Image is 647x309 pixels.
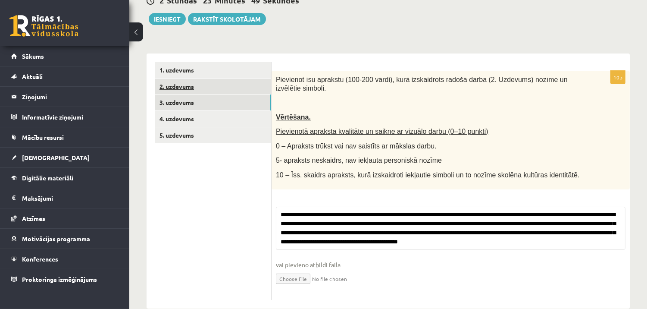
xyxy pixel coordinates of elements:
[11,148,119,167] a: [DEMOGRAPHIC_DATA]
[22,275,97,283] span: Proktoringa izmēģinājums
[155,111,271,127] a: 4. uzdevums
[22,174,73,182] span: Digitālie materiāli
[11,46,119,66] a: Sākums
[276,260,625,269] span: vai pievieno atbildi failā
[155,127,271,143] a: 5. uzdevums
[22,235,90,243] span: Motivācijas programma
[22,133,64,141] span: Mācību resursi
[22,154,90,161] span: [DEMOGRAPHIC_DATA]
[11,269,119,289] a: Proktoringa izmēģinājums
[276,114,311,121] span: Vērtēšana.
[22,107,119,127] legend: Informatīvie ziņojumi
[149,13,186,25] button: Iesniegt
[22,73,43,80] span: Aktuāli
[11,127,119,147] a: Mācību resursi
[276,142,437,150] span: 0 – Apraksts trūkst vai nav saistīts ar mākslas darbu.
[276,171,579,179] span: 10 – Īss, skaidrs apraksts, kurā izskaidroti iekļautie simboli un to nozīme skolēna kultūras iden...
[276,157,442,164] span: 5- apraksts neskaidrs, nav iekļauta personiskā nozīme
[11,107,119,127] a: Informatīvie ziņojumi
[276,76,568,92] span: Pievienot īsu aprakstu (100-200 vārdi), kurā izskaidrots radošā darba (2. Uzdevums) nozīme un izv...
[610,70,625,84] p: 10p
[155,95,271,110] a: 3. uzdevums
[11,66,119,86] a: Aktuāli
[155,62,271,78] a: 1. uzdevums
[11,87,119,107] a: Ziņojumi
[11,229,119,249] a: Motivācijas programma
[188,13,266,25] a: Rakstīt skolotājam
[22,188,119,208] legend: Maksājumi
[9,15,78,37] a: Rīgas 1. Tālmācības vidusskola
[22,87,119,107] legend: Ziņojumi
[22,214,45,222] span: Atzīmes
[155,79,271,95] a: 2. uzdevums
[11,168,119,188] a: Digitālie materiāli
[11,188,119,208] a: Maksājumi
[22,255,58,263] span: Konferences
[11,208,119,228] a: Atzīmes
[22,52,44,60] span: Sākums
[276,128,488,135] span: Pievienotā apraksta kvalitāte un saikne ar vizuālo darbu (0–10 punkti)
[11,249,119,269] a: Konferences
